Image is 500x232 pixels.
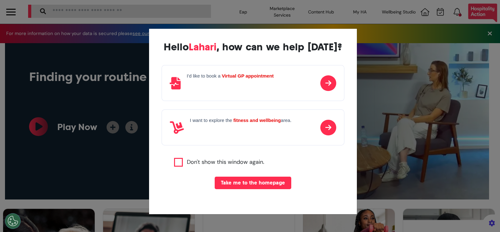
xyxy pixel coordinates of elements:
[162,41,345,53] div: Hello , how can we help [DATE]?
[5,213,21,229] button: Open Preferences
[222,73,274,78] strong: Virtual GP appointment
[215,177,291,189] button: Take me to the homepage
[189,41,217,53] span: Lahari
[190,118,292,123] h4: I want to explore the area.
[187,158,264,167] label: Don't show this window again.
[174,158,183,167] input: Agree to privacy policy
[187,73,274,79] h4: I'd like to book a
[233,118,281,123] strong: fitness and wellbeing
